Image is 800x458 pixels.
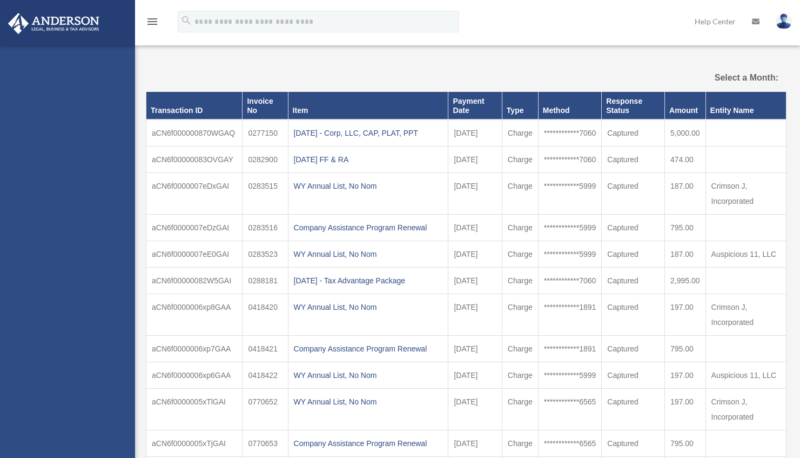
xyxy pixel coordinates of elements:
[294,247,443,262] div: WY Annual List, No Nom
[502,336,538,362] td: Charge
[665,362,706,389] td: 197.00
[294,300,443,315] div: WY Annual List, No Nom
[243,147,288,173] td: 0282900
[448,336,502,362] td: [DATE]
[705,389,786,430] td: Crimson J, Incorporated
[294,273,443,288] div: [DATE] - Tax Advantage Package
[602,173,665,215] td: Captured
[243,215,288,241] td: 0283516
[243,389,288,430] td: 0770652
[146,336,243,362] td: aCN6f0000006xp7GAA
[448,241,502,268] td: [DATE]
[243,120,288,147] td: 0277150
[243,173,288,215] td: 0283515
[665,336,706,362] td: 795.00
[146,19,159,28] a: menu
[502,362,538,389] td: Charge
[602,389,665,430] td: Captured
[294,436,443,451] div: Company Assistance Program Renewal
[665,389,706,430] td: 197.00
[146,120,243,147] td: aCN6f000000870WGAQ
[294,178,443,194] div: WY Annual List, No Nom
[502,215,538,241] td: Charge
[665,147,706,173] td: 474.00
[705,241,786,268] td: Auspicious 11, LLC
[502,241,538,268] td: Charge
[502,92,538,120] th: Type
[243,336,288,362] td: 0418421
[502,173,538,215] td: Charge
[243,362,288,389] td: 0418422
[665,173,706,215] td: 187.00
[602,92,665,120] th: Response Status
[243,430,288,457] td: 0770653
[776,14,792,29] img: User Pic
[294,152,443,167] div: [DATE] FF & RA
[294,220,443,235] div: Company Assistance Program Renewal
[146,294,243,336] td: aCN6f0000006xp8GAA
[448,215,502,241] td: [DATE]
[146,241,243,268] td: aCN6f0000007eE0GAI
[448,430,502,457] td: [DATE]
[288,92,448,120] th: Item
[602,336,665,362] td: Captured
[448,294,502,336] td: [DATE]
[294,125,443,141] div: [DATE] - Corp, LLC, CAP, PLAT, PPT
[538,92,602,120] th: Method
[243,241,288,268] td: 0283523
[146,215,243,241] td: aCN6f0000007eDzGAI
[665,92,706,120] th: Amount
[665,215,706,241] td: 795.00
[243,294,288,336] td: 0418420
[602,120,665,147] td: Captured
[665,294,706,336] td: 197.00
[602,362,665,389] td: Captured
[448,173,502,215] td: [DATE]
[502,294,538,336] td: Charge
[688,70,778,85] label: Select a Month:
[146,147,243,173] td: aCN6f00000083OVGAY
[502,389,538,430] td: Charge
[448,92,502,120] th: Payment Date
[502,268,538,294] td: Charge
[146,430,243,457] td: aCN6f0000005xTjGAI
[502,430,538,457] td: Charge
[665,268,706,294] td: 2,995.00
[448,389,502,430] td: [DATE]
[146,268,243,294] td: aCN6f00000082W5GAI
[502,120,538,147] td: Charge
[602,430,665,457] td: Captured
[180,15,192,26] i: search
[146,92,243,120] th: Transaction ID
[448,147,502,173] td: [DATE]
[602,241,665,268] td: Captured
[602,215,665,241] td: Captured
[294,394,443,409] div: WY Annual List, No Nom
[448,362,502,389] td: [DATE]
[294,368,443,383] div: WY Annual List, No Nom
[502,147,538,173] td: Charge
[602,147,665,173] td: Captured
[665,430,706,457] td: 795.00
[705,173,786,215] td: Crimson J, Incorporated
[146,173,243,215] td: aCN6f0000007eDxGAI
[146,362,243,389] td: aCN6f0000006xp6GAA
[665,241,706,268] td: 187.00
[705,92,786,120] th: Entity Name
[448,120,502,147] td: [DATE]
[448,268,502,294] td: [DATE]
[146,389,243,430] td: aCN6f0000005xTlGAI
[243,92,288,120] th: Invoice No
[602,268,665,294] td: Captured
[705,294,786,336] td: Crimson J, Incorporated
[5,13,103,34] img: Anderson Advisors Platinum Portal
[243,268,288,294] td: 0288181
[146,15,159,28] i: menu
[665,120,706,147] td: 5,000.00
[602,294,665,336] td: Captured
[294,341,443,356] div: Company Assistance Program Renewal
[705,362,786,389] td: Auspicious 11, LLC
